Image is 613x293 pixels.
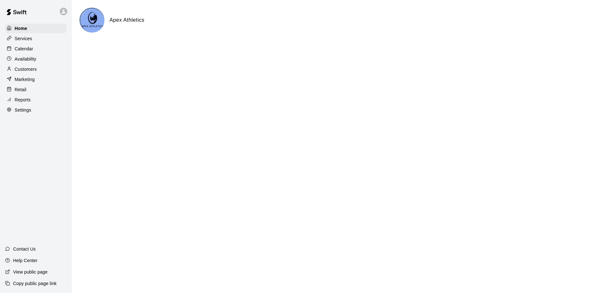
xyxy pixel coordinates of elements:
a: Customers [5,64,67,74]
p: Marketing [15,76,35,83]
p: Availability [15,56,36,62]
a: Settings [5,105,67,115]
p: Customers [15,66,37,72]
a: Marketing [5,75,67,84]
img: Apex Athletics logo [80,9,104,33]
p: Home [15,25,27,32]
p: Services [15,35,32,42]
a: Services [5,34,67,43]
a: Home [5,24,67,33]
p: Contact Us [13,246,36,252]
a: Reports [5,95,67,105]
p: Help Center [13,257,37,264]
p: Calendar [15,46,33,52]
p: View public page [13,269,48,275]
p: Retail [15,86,26,93]
a: Availability [5,54,67,64]
p: Copy public page link [13,280,57,287]
a: Calendar [5,44,67,54]
a: Retail [5,85,67,94]
h6: Apex Athletics [110,16,144,24]
p: Settings [15,107,31,113]
p: Reports [15,97,31,103]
